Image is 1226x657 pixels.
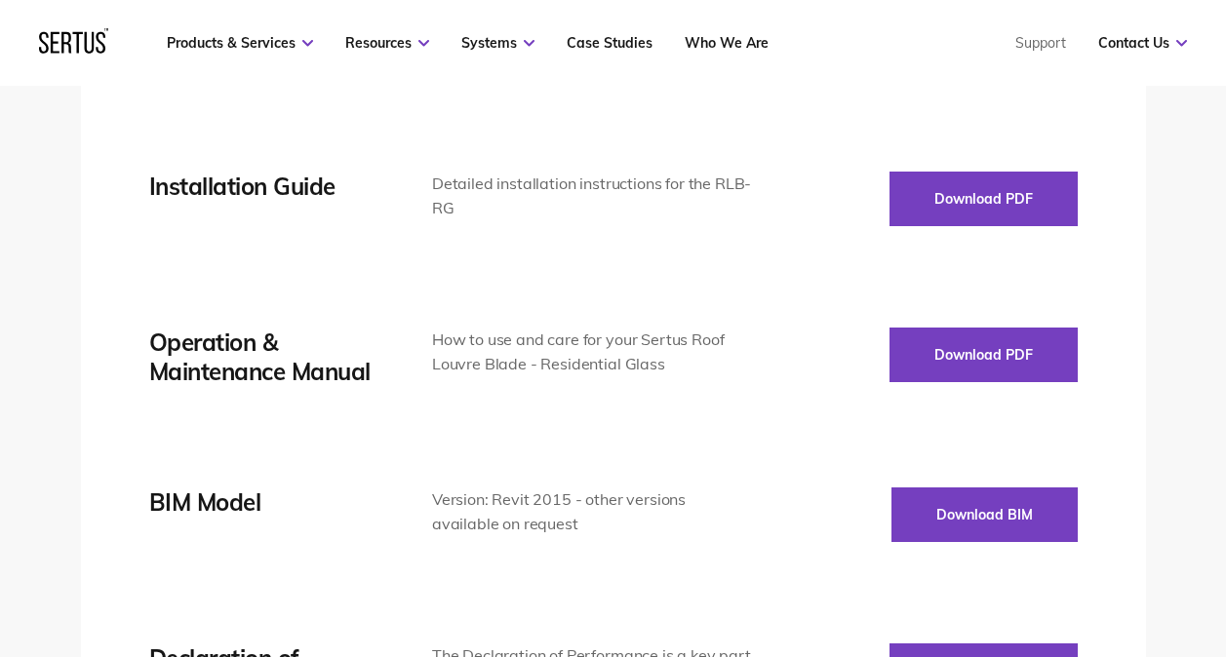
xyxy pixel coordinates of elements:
a: Contact Us [1098,34,1187,52]
a: Support [1015,34,1066,52]
a: Resources [345,34,429,52]
button: Download PDF [890,328,1078,382]
div: BIM Model [149,487,374,517]
div: Operation & Maintenance Manual [149,328,374,386]
a: Who We Are [685,34,769,52]
a: Products & Services [167,34,313,52]
button: Download BIM [891,487,1078,542]
div: Detailed installation instructions for the RLB-RG [432,172,755,221]
a: Systems [461,34,534,52]
a: Case Studies [567,34,653,52]
iframe: Chat Widget [1128,563,1226,657]
button: Download PDF [890,172,1078,226]
div: Version: Revit 2015 - other versions available on request [432,487,755,537]
div: How to use and care for your Sertus Roof Louvre Blade - Residential Glass [432,328,755,377]
div: Installation Guide [149,172,374,201]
